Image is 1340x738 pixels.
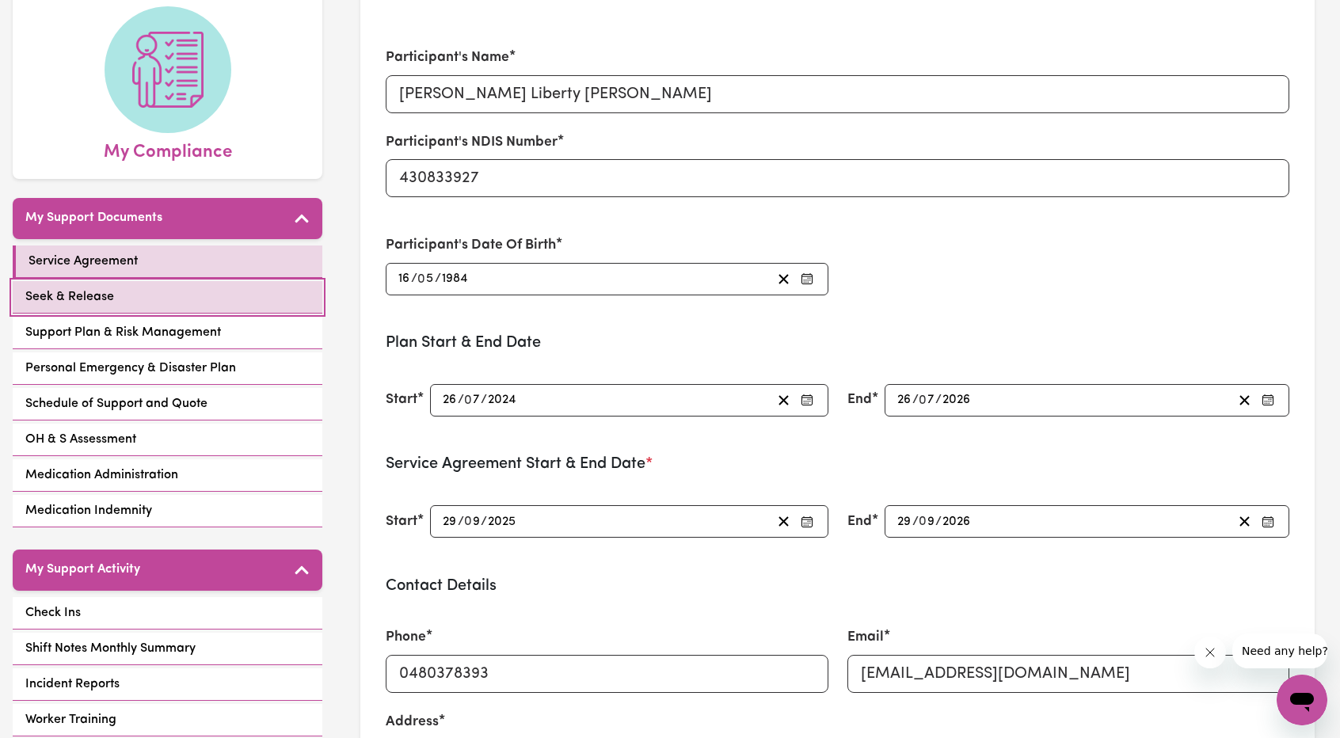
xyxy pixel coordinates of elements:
span: Support Plan & Risk Management [25,323,221,342]
span: / [935,393,942,407]
a: Support Plan & Risk Management [13,317,322,349]
input: -- [442,511,458,532]
span: 0 [464,394,472,406]
span: / [481,515,487,529]
span: Personal Emergency & Disaster Plan [25,359,236,378]
label: Participant's NDIS Number [386,132,558,153]
span: / [458,515,464,529]
span: 0 [919,515,927,528]
span: / [912,393,919,407]
a: Medication Administration [13,459,322,492]
span: / [458,393,464,407]
a: Incident Reports [13,668,322,701]
a: Medication Indemnity [13,495,322,527]
input: -- [442,390,458,411]
a: Check Ins [13,597,322,630]
span: 0 [919,394,927,406]
span: Check Ins [25,603,81,622]
h3: Contact Details [386,576,1289,595]
a: Personal Emergency & Disaster Plan [13,352,322,385]
input: -- [465,390,481,411]
iframe: Button to launch messaging window [1277,675,1327,725]
span: Worker Training [25,710,116,729]
span: OH & S Assessment [25,430,136,449]
span: Shift Notes Monthly Summary [25,639,196,658]
input: -- [897,390,912,411]
input: ---- [487,511,517,532]
a: Service Agreement [13,245,322,278]
button: My Support Activity [13,550,322,591]
input: -- [465,511,481,532]
a: Schedule of Support and Quote [13,388,322,420]
label: Participant's Name [386,48,509,68]
span: Service Agreement [29,252,138,271]
input: ---- [487,390,518,411]
input: -- [398,268,411,290]
span: Medication Indemnity [25,501,152,520]
label: Phone [386,627,426,648]
span: Need any help? [10,11,96,24]
h3: Service Agreement Start & End Date [386,455,1289,474]
input: -- [919,511,935,532]
label: End [847,512,872,532]
input: ---- [942,390,972,411]
input: -- [919,390,935,411]
a: Worker Training [13,704,322,736]
input: ---- [441,268,469,290]
a: Seek & Release [13,281,322,314]
h5: My Support Documents [25,211,162,226]
span: My Compliance [104,133,232,166]
label: Start [386,390,417,410]
iframe: Message from company [1232,633,1327,668]
label: Participant's Date Of Birth [386,235,556,256]
span: / [935,515,942,529]
h5: My Support Activity [25,562,140,577]
label: Start [386,512,417,532]
span: / [912,515,919,529]
input: -- [897,511,912,532]
span: Medication Administration [25,466,178,485]
iframe: Close message [1194,637,1226,668]
span: Seek & Release [25,287,114,306]
a: My Compliance [25,6,310,166]
a: OH & S Assessment [13,424,322,456]
label: Email [847,627,884,648]
h3: Plan Start & End Date [386,333,1289,352]
a: Shift Notes Monthly Summary [13,633,322,665]
button: My Support Documents [13,198,322,239]
input: -- [418,268,435,290]
span: Schedule of Support and Quote [25,394,207,413]
span: 0 [417,272,425,285]
span: Incident Reports [25,675,120,694]
span: / [435,272,441,286]
input: ---- [942,511,972,532]
span: / [411,272,417,286]
span: / [481,393,487,407]
label: End [847,390,872,410]
label: Address [386,712,439,732]
span: 0 [464,515,472,528]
